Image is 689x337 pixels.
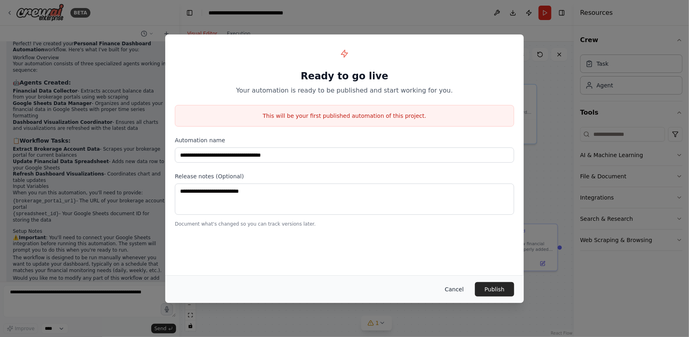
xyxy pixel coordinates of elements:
[175,172,514,180] label: Release notes (Optional)
[175,112,514,120] p: This will be your first published automation of this project.
[439,282,470,297] button: Cancel
[175,86,514,95] p: Your automation is ready to be published and start working for you.
[175,136,514,144] label: Automation name
[175,221,514,227] p: Document what's changed so you can track versions later.
[175,70,514,83] h1: Ready to go live
[475,282,514,297] button: Publish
